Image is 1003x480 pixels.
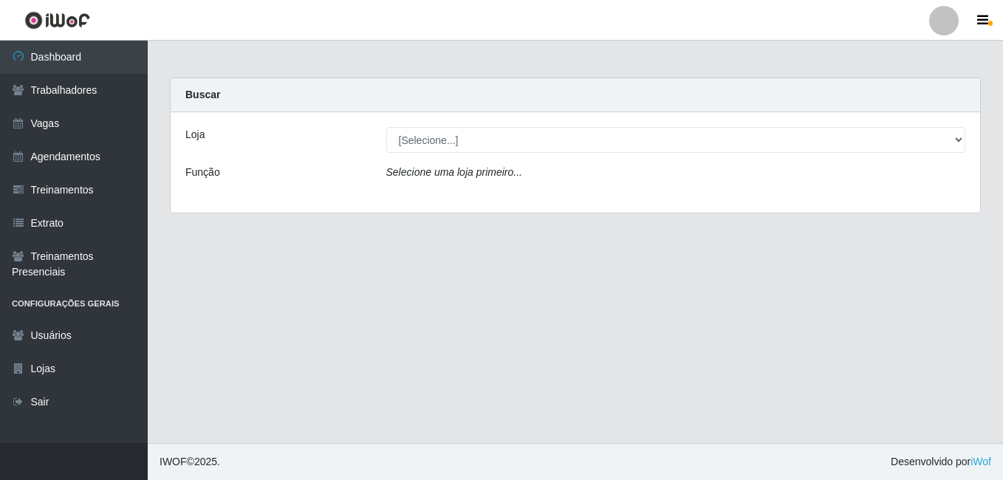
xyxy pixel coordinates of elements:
[24,11,90,30] img: CoreUI Logo
[185,127,205,143] label: Loja
[891,454,991,470] span: Desenvolvido por
[185,165,220,180] label: Função
[386,166,522,178] i: Selecione uma loja primeiro...
[160,454,220,470] span: © 2025 .
[185,89,220,100] strong: Buscar
[160,456,187,467] span: IWOF
[971,456,991,467] a: iWof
